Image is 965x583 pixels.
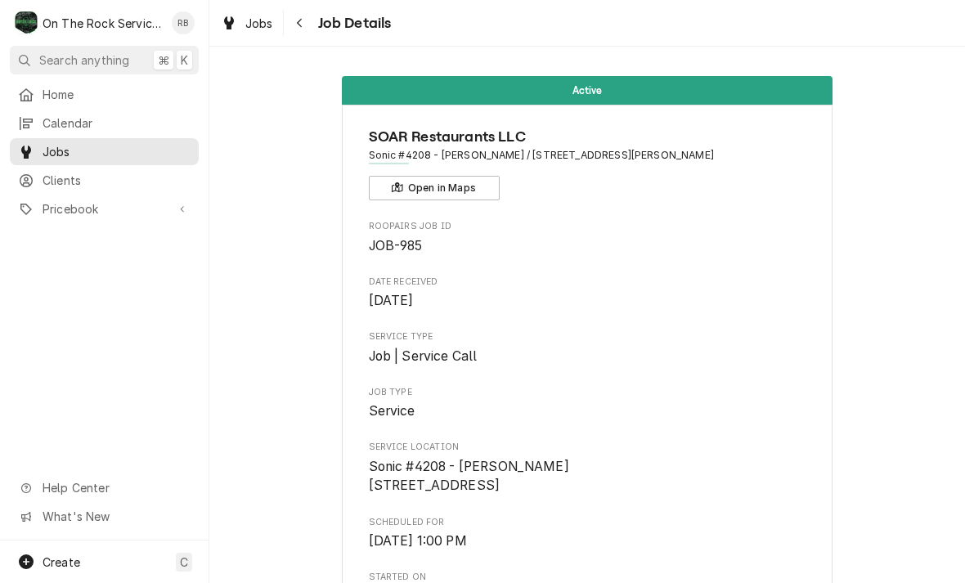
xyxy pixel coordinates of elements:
span: ⌘ [158,52,169,69]
div: Ray Beals's Avatar [172,11,195,34]
div: Status [342,76,833,105]
div: Scheduled For [369,516,806,551]
span: Active [572,85,603,96]
div: RB [172,11,195,34]
span: Job Type [369,386,806,399]
button: Navigate back [287,10,313,36]
a: Home [10,81,199,108]
span: Job Type [369,401,806,421]
div: Service Location [369,441,806,496]
div: Client Information [369,126,806,200]
span: Roopairs Job ID [369,220,806,233]
span: Scheduled For [369,531,806,551]
a: Go to What's New [10,503,199,530]
span: Service Location [369,441,806,454]
a: Go to Help Center [10,474,199,501]
span: Clients [43,172,191,189]
span: Home [43,86,191,103]
div: Roopairs Job ID [369,220,806,255]
div: Service Type [369,330,806,365]
div: O [15,11,38,34]
div: Date Received [369,276,806,311]
span: Scheduled For [369,516,806,529]
span: [DATE] 1:00 PM [369,533,467,549]
span: Service [369,403,415,419]
span: Job Details [313,12,392,34]
span: C [180,554,188,571]
span: Pricebook [43,200,166,218]
span: Calendar [43,114,191,132]
div: On The Rock Services's Avatar [15,11,38,34]
span: Help Center [43,479,189,496]
span: What's New [43,508,189,525]
span: Date Received [369,276,806,289]
a: Calendar [10,110,199,137]
span: Roopairs Job ID [369,236,806,256]
span: Search anything [39,52,129,69]
span: Job | Service Call [369,348,478,364]
span: [DATE] [369,293,414,308]
span: JOB-985 [369,238,423,253]
a: Jobs [214,10,280,37]
span: Create [43,555,80,569]
span: Service Type [369,347,806,366]
span: Name [369,126,806,148]
span: Address [369,148,806,163]
a: Go to Pricebook [10,195,199,222]
span: Date Received [369,291,806,311]
button: Open in Maps [369,176,500,200]
span: Sonic #4208 - [PERSON_NAME] [STREET_ADDRESS] [369,459,569,494]
a: Jobs [10,138,199,165]
div: Job Type [369,386,806,421]
button: Search anything⌘K [10,46,199,74]
span: Service Type [369,330,806,343]
span: K [181,52,188,69]
span: Service Location [369,457,806,496]
div: On The Rock Services [43,15,163,32]
span: Jobs [245,15,273,32]
a: Clients [10,167,199,194]
span: Jobs [43,143,191,160]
